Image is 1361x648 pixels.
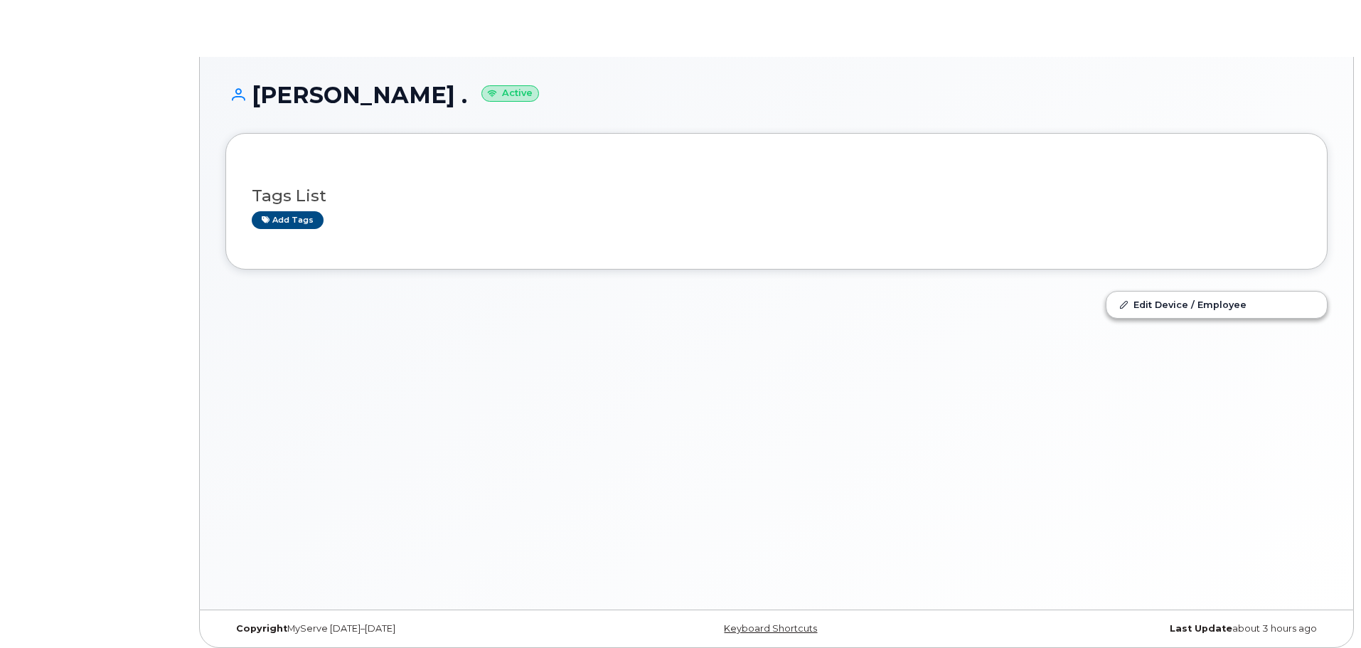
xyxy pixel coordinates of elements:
a: Edit Device / Employee [1106,292,1327,317]
strong: Last Update [1170,623,1232,634]
strong: Copyright [236,623,287,634]
div: MyServe [DATE]–[DATE] [225,623,593,634]
a: Keyboard Shortcuts [724,623,817,634]
small: Active [481,85,539,102]
h3: Tags List [252,187,1301,205]
div: about 3 hours ago [960,623,1328,634]
a: Add tags [252,211,324,229]
h1: [PERSON_NAME] . [225,83,1328,107]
